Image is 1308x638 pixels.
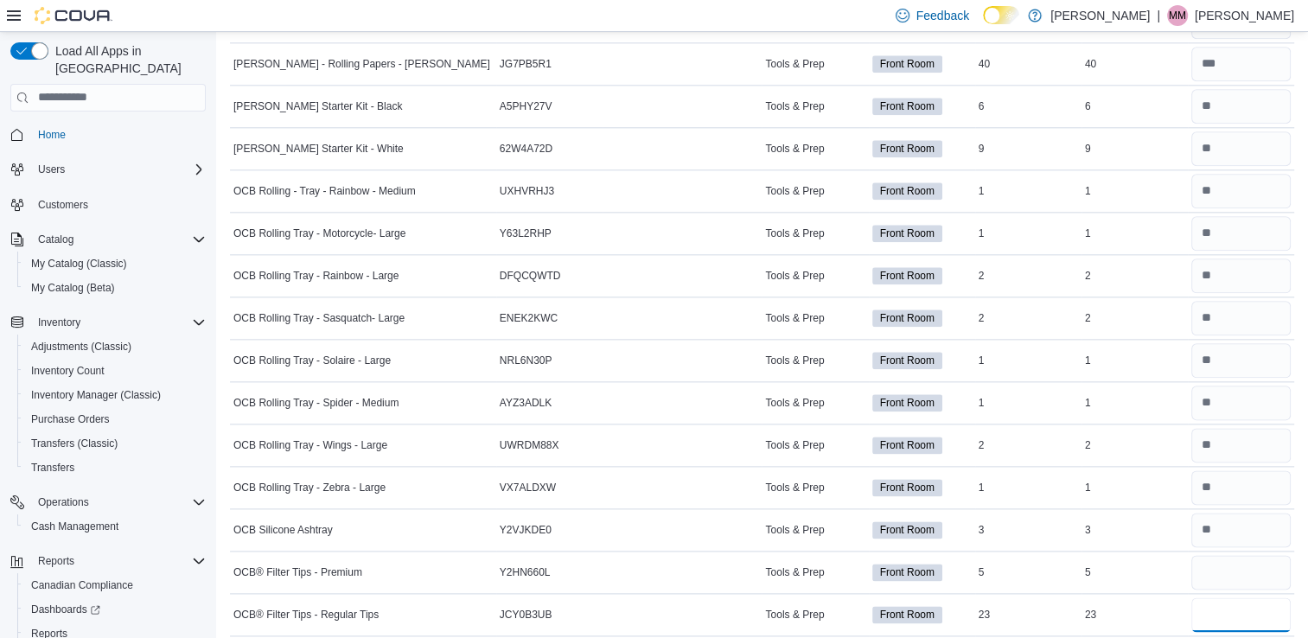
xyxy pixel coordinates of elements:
span: Front Room [872,309,942,327]
span: My Catalog (Classic) [31,257,127,271]
span: Dark Mode [983,24,984,25]
a: Inventory Count [24,360,112,381]
span: Dashboards [31,603,100,616]
span: Front Room [872,394,942,412]
p: [PERSON_NAME] [1050,5,1150,26]
button: Operations [3,490,213,514]
span: [PERSON_NAME] Starter Kit - White [233,142,404,156]
span: Front Room [872,182,942,200]
span: Front Room [880,395,935,411]
button: Reports [3,549,213,573]
div: 23 [1081,604,1188,625]
span: Tools & Prep [765,481,824,494]
span: MM [1169,5,1186,26]
a: Adjustments (Classic) [24,336,138,357]
div: 2 [1081,435,1188,456]
div: 9 [975,138,1081,159]
span: OCB Rolling Tray - Spider - Medium [233,396,399,410]
span: Tools & Prep [765,354,824,367]
span: Front Room [872,55,942,73]
span: OCB Rolling Tray - Rainbow - Large [233,269,399,283]
div: 2 [1081,265,1188,286]
span: Canadian Compliance [31,578,133,592]
span: Operations [38,495,89,509]
span: Front Room [880,141,935,156]
span: Reports [38,554,74,568]
div: 5 [1081,562,1188,583]
span: Purchase Orders [24,409,206,430]
span: Users [38,163,65,176]
button: Home [3,122,213,147]
div: 6 [1081,96,1188,117]
span: Transfers [31,461,74,475]
div: 1 [1081,477,1188,498]
span: OCB Rolling Tray - Sasquatch- Large [233,311,405,325]
span: Purchase Orders [31,412,110,426]
span: 62W4A72D [500,142,552,156]
span: Tools & Prep [765,438,824,452]
span: Tools & Prep [765,523,824,537]
span: Front Room [872,98,942,115]
span: Load All Apps in [GEOGRAPHIC_DATA] [48,42,206,77]
span: Tools & Prep [765,565,824,579]
span: JCY0B3UB [500,608,552,622]
span: NRL6N30P [500,354,552,367]
span: UWRDM88X [500,438,559,452]
button: Purchase Orders [17,407,213,431]
span: Cash Management [31,520,118,533]
span: Front Room [872,521,942,539]
div: 2 [975,265,1081,286]
button: Inventory Count [17,359,213,383]
button: Users [31,159,72,180]
span: Customers [38,198,88,212]
button: My Catalog (Beta) [17,276,213,300]
button: Inventory Manager (Classic) [17,383,213,407]
span: Operations [31,492,206,513]
span: Front Room [872,352,942,369]
button: Catalog [3,227,213,252]
span: Front Room [880,310,935,326]
span: My Catalog (Beta) [24,278,206,298]
span: Inventory [38,316,80,329]
span: OCB Rolling Tray - Wings - Large [233,438,387,452]
button: Users [3,157,213,182]
span: Front Room [880,565,935,580]
span: Front Room [880,56,935,72]
span: A5PHY27V [500,99,552,113]
span: Tools & Prep [765,99,824,113]
img: Cova [35,7,112,24]
span: Reports [31,551,206,571]
button: Inventory [3,310,213,335]
div: 1 [975,350,1081,371]
span: OCB® Filter Tips - Premium [233,565,362,579]
span: Dashboards [24,599,206,620]
span: Front Room [880,437,935,453]
span: Tools & Prep [765,396,824,410]
span: Front Room [872,479,942,496]
span: Canadian Compliance [24,575,206,596]
button: Adjustments (Classic) [17,335,213,359]
span: Front Room [880,607,935,622]
div: 2 [975,435,1081,456]
span: Tools & Prep [765,311,824,325]
a: Dashboards [24,599,107,620]
span: Tools & Prep [765,184,824,198]
div: 40 [1081,54,1188,74]
span: Front Room [880,480,935,495]
span: Front Room [880,268,935,284]
button: My Catalog (Classic) [17,252,213,276]
span: ENEK2KWC [500,311,558,325]
button: Reports [31,551,81,571]
span: Tools & Prep [765,142,824,156]
span: Front Room [880,99,935,114]
span: Catalog [31,229,206,250]
div: 40 [975,54,1081,74]
div: 2 [1081,308,1188,329]
a: Transfers [24,457,81,478]
div: 2 [975,308,1081,329]
span: Front Room [872,564,942,581]
span: Front Room [872,140,942,157]
span: My Catalog (Beta) [31,281,115,295]
button: Catalog [31,229,80,250]
button: Canadian Compliance [17,573,213,597]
